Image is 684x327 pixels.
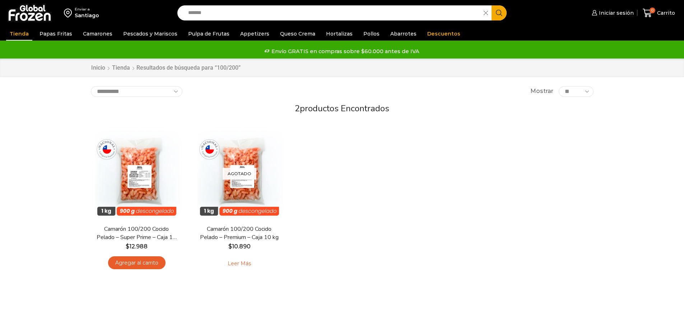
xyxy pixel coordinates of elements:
a: Iniciar sesión [590,6,634,20]
a: Agregar al carrito: “Camarón 100/200 Cocido Pelado - Super Prime - Caja 10 kg” [108,256,166,270]
a: Inicio [91,64,106,72]
span: $ [228,243,232,250]
bdi: 10.890 [228,243,251,250]
a: Leé más sobre “Camarón 100/200 Cocido Pelado - Premium - Caja 10 kg” [217,256,262,271]
span: Carrito [655,9,675,17]
span: Mostrar [530,87,553,95]
a: Camarones [79,27,116,41]
img: address-field-icon.svg [64,7,75,19]
a: Pollos [360,27,383,41]
a: 0 Carrito [641,5,677,22]
a: Camarón 100/200 Cocido Pelado – Premium – Caja 10 kg [198,225,280,242]
span: $ [126,243,129,250]
h1: Resultados de búsqueda para “100/200” [136,64,241,71]
a: Abarrotes [387,27,420,41]
a: Papas Fritas [36,27,76,41]
a: Appetizers [237,27,273,41]
a: Tienda [6,27,32,41]
a: Camarón 100/200 Cocido Pelado – Super Prime – Caja 10 kg [95,225,178,242]
select: Pedido de la tienda [91,86,182,97]
a: Queso Crema [276,27,319,41]
a: Tienda [112,64,130,72]
a: Hortalizas [322,27,356,41]
span: productos encontrados [300,103,389,114]
button: Search button [492,5,507,20]
a: Descuentos [424,27,464,41]
p: Agotado [223,168,256,179]
div: Enviar a [75,7,99,12]
a: Pescados y Mariscos [120,27,181,41]
span: Iniciar sesión [597,9,634,17]
nav: Breadcrumb [91,64,241,72]
a: Pulpa de Frutas [185,27,233,41]
div: Santiago [75,12,99,19]
span: 2 [295,103,300,114]
bdi: 12.988 [126,243,148,250]
span: 0 [650,8,655,13]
